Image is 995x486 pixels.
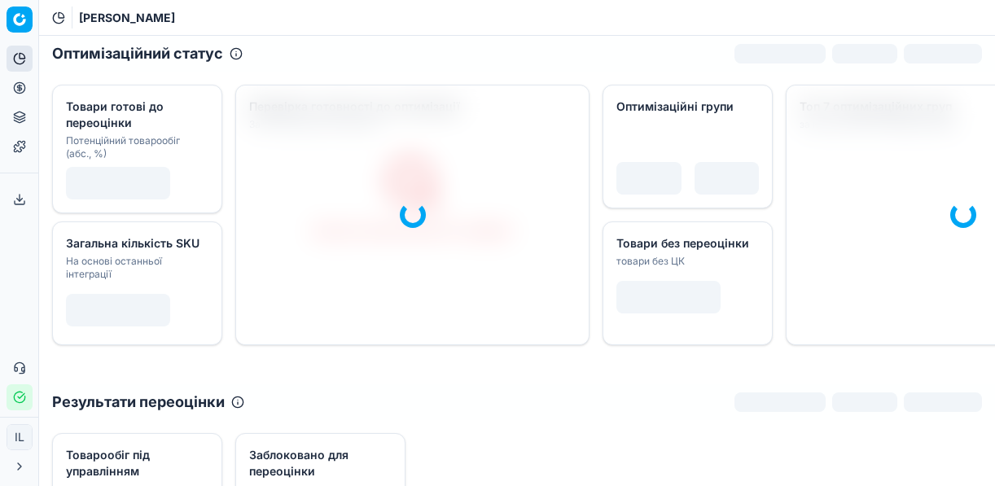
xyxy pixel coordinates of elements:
[66,134,205,160] div: Потенційний товарообіг (абс., %)
[79,10,175,26] span: [PERSON_NAME]
[7,425,32,449] span: IL
[616,235,756,252] div: Товари без переоцінки
[249,447,388,479] div: Заблоковано для переоцінки
[66,255,205,281] div: На основі останньої інтеграції
[52,42,223,65] h2: Оптимізаційний статус
[616,99,756,115] div: Оптимізаційні групи
[66,235,205,252] div: Загальна кількість SKU
[616,255,756,268] div: товари без ЦК
[7,424,33,450] button: IL
[66,99,205,131] div: Товари готові до переоцінки
[52,391,225,414] h2: Результати переоцінки
[79,10,175,26] nav: breadcrumb
[66,447,205,479] div: Товарообіг під управлінням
